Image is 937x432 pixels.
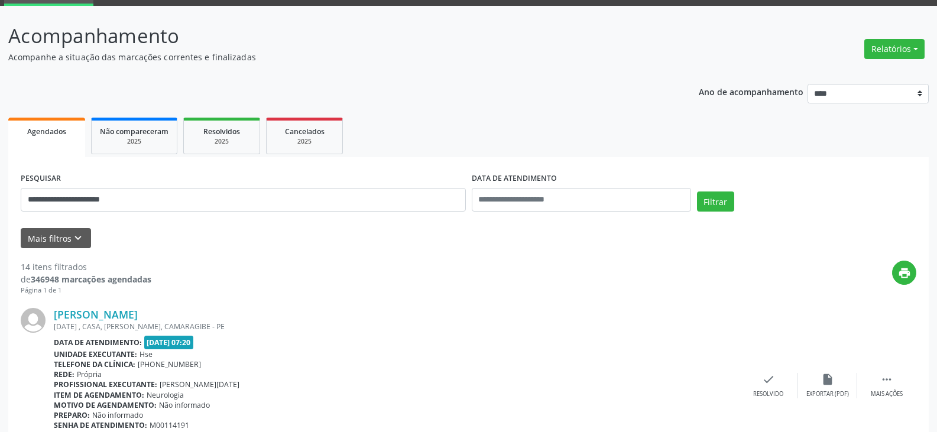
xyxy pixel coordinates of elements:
[21,170,61,188] label: PESQUISAR
[100,137,168,146] div: 2025
[192,137,251,146] div: 2025
[150,420,189,430] span: M00114191
[21,273,151,285] div: de
[8,51,653,63] p: Acompanhe a situação das marcações correntes e finalizadas
[285,126,325,137] span: Cancelados
[864,39,925,59] button: Relatórios
[54,369,74,379] b: Rede:
[21,285,151,295] div: Página 1 de 1
[31,274,151,285] strong: 346948 marcações agendadas
[762,373,775,386] i: check
[871,390,903,398] div: Mais ações
[140,349,153,359] span: Hse
[54,400,157,410] b: Motivo de agendamento:
[898,267,911,280] i: print
[54,359,135,369] b: Telefone da clínica:
[54,308,138,321] a: [PERSON_NAME]
[821,373,834,386] i: insert_drive_file
[54,410,90,420] b: Preparo:
[27,126,66,137] span: Agendados
[8,21,653,51] p: Acompanhamento
[54,337,142,347] b: Data de atendimento:
[21,228,91,249] button: Mais filtroskeyboard_arrow_down
[472,170,557,188] label: DATA DE ATENDIMENTO
[77,369,102,379] span: Própria
[138,359,201,369] span: [PHONE_NUMBER]
[147,390,184,400] span: Neurologia
[54,420,147,430] b: Senha de atendimento:
[699,84,803,99] p: Ano de acompanhamento
[144,336,194,349] span: [DATE] 07:20
[159,400,210,410] span: Não informado
[160,379,239,389] span: [PERSON_NAME][DATE]
[21,308,46,333] img: img
[697,191,734,212] button: Filtrar
[806,390,849,398] div: Exportar (PDF)
[54,349,137,359] b: Unidade executante:
[54,379,157,389] b: Profissional executante:
[21,261,151,273] div: 14 itens filtrados
[892,261,916,285] button: print
[92,410,143,420] span: Não informado
[753,390,783,398] div: Resolvido
[72,232,85,245] i: keyboard_arrow_down
[880,373,893,386] i: 
[203,126,240,137] span: Resolvidos
[54,321,739,332] div: [DATE] , CASA, [PERSON_NAME], CAMARAGIBE - PE
[275,137,334,146] div: 2025
[54,390,144,400] b: Item de agendamento:
[100,126,168,137] span: Não compareceram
